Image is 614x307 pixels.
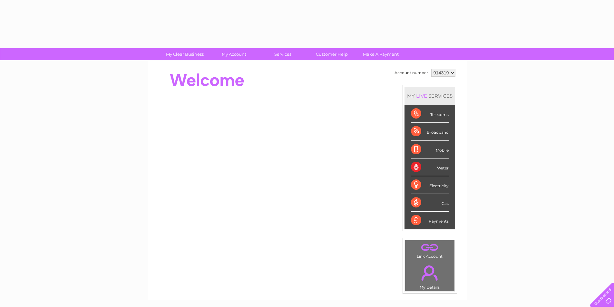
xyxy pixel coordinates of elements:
div: Gas [411,194,449,212]
a: Customer Help [305,48,358,60]
a: Make A Payment [354,48,407,60]
a: My Account [207,48,260,60]
div: LIVE [415,93,428,99]
div: Mobile [411,141,449,158]
div: Electricity [411,176,449,194]
td: Account number [393,67,430,78]
div: Water [411,158,449,176]
a: . [407,262,453,284]
div: MY SERVICES [404,87,455,105]
td: Link Account [405,240,455,260]
div: Telecoms [411,105,449,123]
div: Payments [411,212,449,229]
a: . [407,242,453,253]
td: My Details [405,260,455,292]
a: My Clear Business [158,48,211,60]
a: Services [256,48,309,60]
div: Broadband [411,123,449,140]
